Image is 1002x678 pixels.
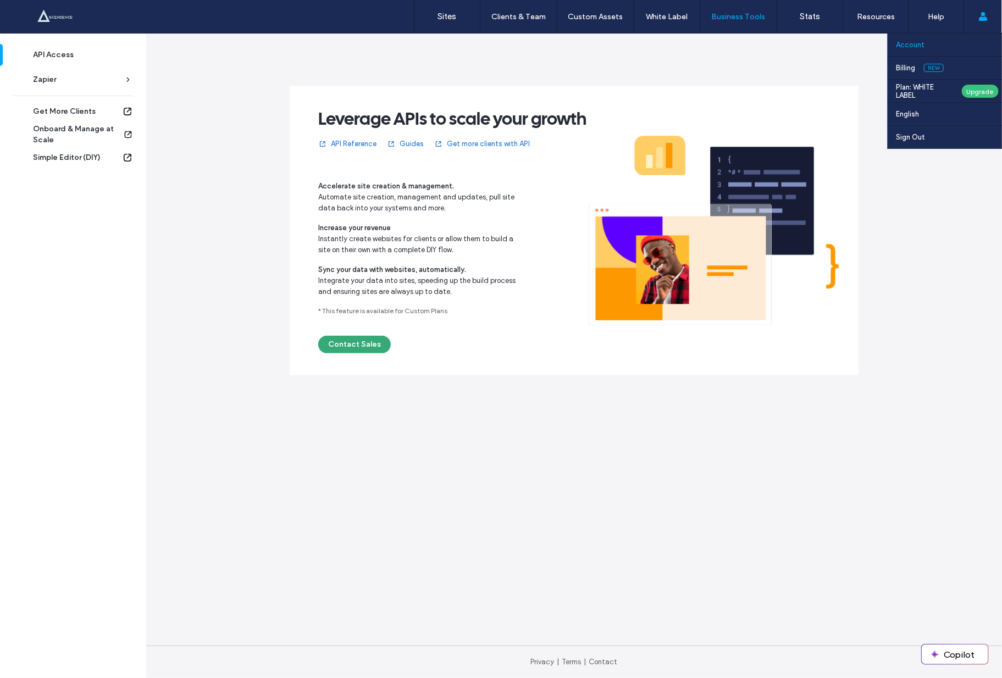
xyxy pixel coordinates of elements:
label: Clients & Team [491,12,546,21]
a: Contact [589,658,618,666]
button: Copilot [922,644,988,664]
button: Contact Sales [318,336,391,353]
label: Custom Assets [568,12,623,21]
span: Instantly create websites for clients or allow them to build a site on their own with a complete ... [318,234,526,255]
label: Billing [896,64,915,72]
label: Sites [438,12,457,21]
div: Get More Clients [33,106,122,117]
label: White Label [646,12,688,21]
a: API Reference [318,138,377,149]
label: Resources [857,12,895,21]
label: Sign Out [896,133,925,141]
span: Help [26,8,48,18]
label: Plan: WHITE LABEL [896,83,953,99]
div: Upgrade [961,84,999,98]
span: Increase your revenue [318,223,526,234]
div: Zapier [33,74,123,85]
label: Business Tools [712,12,766,21]
span: | [557,658,560,666]
a: Get more clients with API [434,138,530,149]
a: Guides [387,138,424,149]
a: BillingNew [896,57,1002,79]
label: English [896,110,919,118]
a: Sign Out [896,126,1002,148]
div: Simple Editor (DIY) [33,152,122,163]
a: Account [896,34,1002,56]
span: Leverage APIs to scale your growth [318,107,586,130]
div: API Access [33,49,123,60]
label: Help [928,12,945,21]
span: Accelerate site creation & management. [318,181,526,192]
span: Sync your data with websites, automatically. [318,264,526,275]
span: New [924,64,944,72]
span: | [584,658,586,666]
div: Onboard & Manage at Scale [33,124,123,146]
label: Stats [800,12,820,21]
span: Automate site creation, management and updates, pull site data back into your systems and more. [318,192,526,214]
a: Terms [562,658,582,666]
a: Privacy [531,658,555,666]
span: Integrate your data into sites, speeding up the build process and ensuring sites are always up to... [318,275,526,297]
span: * This feature is available for Custom Plans [318,306,589,316]
label: Account [896,41,925,49]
